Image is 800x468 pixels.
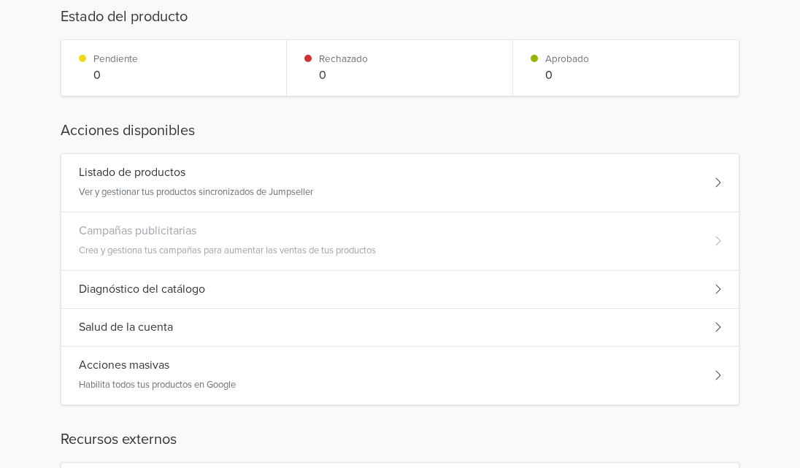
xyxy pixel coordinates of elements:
[93,52,138,66] p: Pendiente
[61,120,739,142] h5: Acciones disponibles
[79,358,169,372] h5: Acciones masivas
[79,283,205,296] h5: Diagnóstico del catálogo
[61,40,287,96] div: Pendiente0
[513,40,739,96] div: Aprobado0
[79,378,236,393] p: Habilita todos tus productos en Google
[79,185,313,200] p: Ver y gestionar tus productos sincronizados de Jumpseller
[61,271,739,309] div: Diagnóstico del catálogo
[545,66,589,84] p: 0
[545,52,589,66] p: Aprobado
[79,224,196,238] h5: Campañas publicitarias
[61,212,739,271] div: Campañas publicitariasCrea y gestiona tus campañas para aumentar las ventas de tus productos
[79,321,173,334] h5: Salud de la cuenta
[61,6,739,28] h5: Estado del producto
[61,309,739,347] div: Salud de la cuenta
[319,66,368,84] p: 0
[61,347,739,404] div: Acciones masivasHabilita todos tus productos en Google
[61,429,739,450] h5: Recursos externos
[61,154,739,212] div: Listado de productosVer y gestionar tus productos sincronizados de Jumpseller
[79,244,376,258] p: Crea y gestiona tus campañas para aumentar las ventas de tus productos
[79,166,185,180] h5: Listado de productos
[319,52,368,66] p: Rechazado
[93,66,138,84] p: 0
[287,40,512,96] div: Rechazado0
